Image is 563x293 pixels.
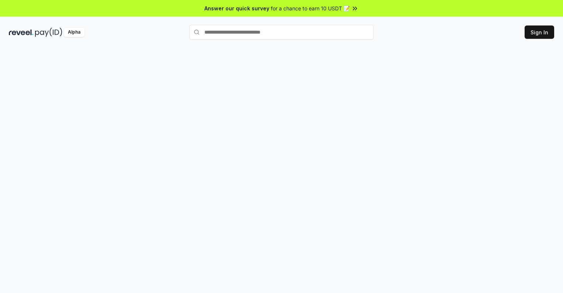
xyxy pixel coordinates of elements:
[64,28,84,37] div: Alpha
[271,4,350,12] span: for a chance to earn 10 USDT 📝
[35,28,62,37] img: pay_id
[9,28,34,37] img: reveel_dark
[525,25,554,39] button: Sign In
[204,4,269,12] span: Answer our quick survey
